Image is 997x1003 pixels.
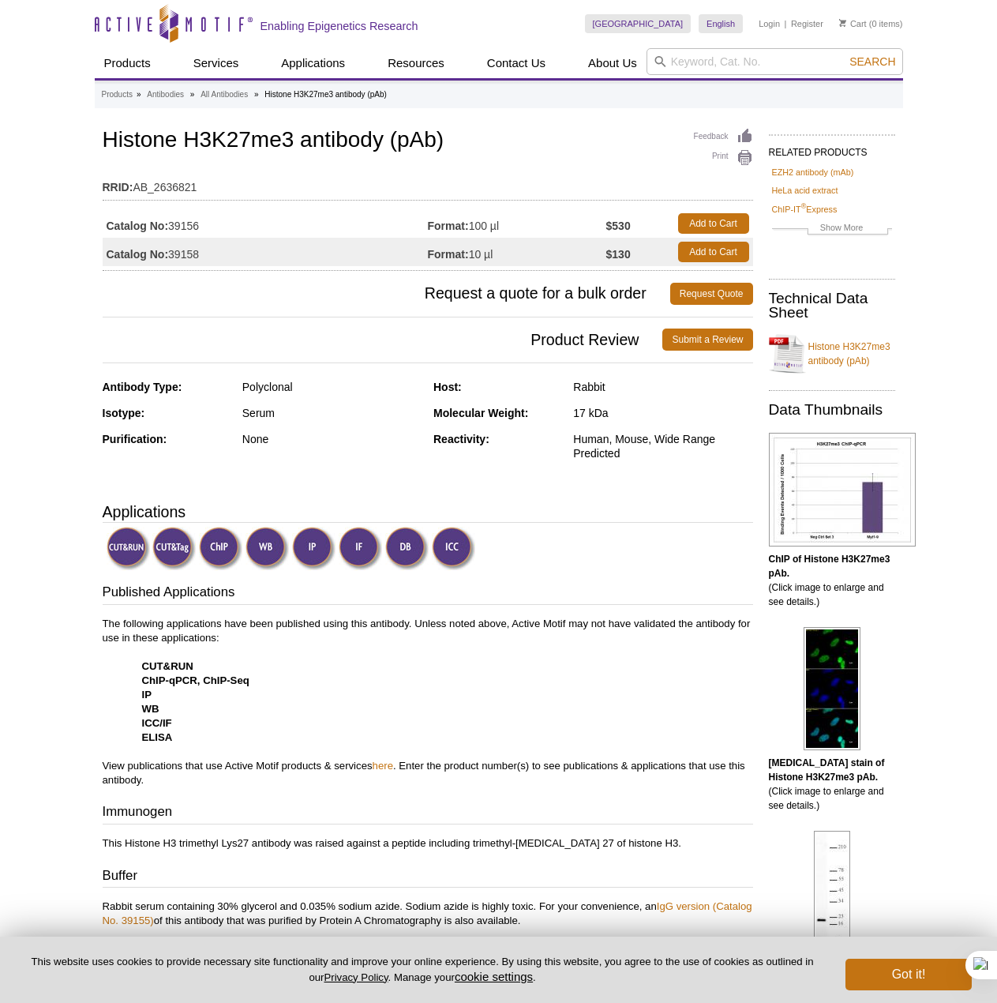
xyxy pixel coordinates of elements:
[103,209,428,238] td: 39156
[678,213,749,234] a: Add to Cart
[339,527,382,570] img: Immunofluorescence Validated
[839,18,867,29] a: Cart
[769,134,895,163] h2: RELATED PRODUCTS
[95,48,160,78] a: Products
[103,802,753,825] h3: Immunogen
[246,527,289,570] img: Western Blot Validated
[242,380,422,394] div: Polyclonal
[260,19,418,33] h2: Enabling Epigenetics Research
[142,703,159,715] strong: WB
[103,238,428,266] td: 39158
[190,90,195,99] li: »
[103,900,753,956] p: Rabbit serum containing 30% glycerol and 0.035% sodium azide. Sodium azide is highly toxic. For y...
[152,527,196,570] img: CUT&Tag Validated
[839,14,903,33] li: (0 items)
[772,220,892,239] a: Show More
[385,527,429,570] img: Dot Blot Validated
[103,128,753,155] h1: Histone H3K27me3 antibody (pAb)
[103,433,167,445] strong: Purification:
[699,14,743,33] a: English
[254,90,259,99] li: »
[147,88,184,102] a: Antibodies
[137,90,141,99] li: »
[769,756,895,813] p: (Click image to enlarge and see details.)
[272,48,354,78] a: Applications
[769,433,916,547] img: Histone H3K27me3 antibody (pAb) tested by ChIP.
[791,18,823,29] a: Register
[324,971,388,983] a: Privacy Policy
[103,283,670,305] span: Request a quote for a bulk order
[264,90,387,99] li: Histone H3K27me3 antibody (pAb)
[201,88,248,102] a: All Antibodies
[801,202,807,210] sup: ®
[772,165,854,179] a: EZH2 antibody (mAb)
[769,554,890,579] b: ChIP of Histone H3K27me3 pAb.
[573,380,752,394] div: Rabbit
[107,527,150,570] img: CUT&RUN Validated
[142,717,172,729] strong: ICC/IF
[428,219,469,233] strong: Format:
[678,242,749,262] a: Add to Cart
[103,617,753,787] p: The following applications have been published using this antibody. Unless noted above, Active Mo...
[103,180,133,194] strong: RRID:
[103,583,753,605] h3: Published Applications
[769,330,895,378] a: Histone H3K27me3 antibody (pAb)
[432,527,475,570] img: Immunocytochemistry Validated
[428,247,469,261] strong: Format:
[804,627,860,750] img: Histone H3K27me3 antibody (pAb) tested by immunofluorescence.
[573,406,752,420] div: 17 kDa
[849,55,895,68] span: Search
[103,381,182,393] strong: Antibody Type:
[142,674,249,686] strong: ChIP-qPCR, ChIP-Seq
[103,171,753,196] td: AB_2636821
[142,731,173,743] strong: ELISA
[573,432,752,460] div: Human, Mouse, Wide Range Predicted
[184,48,249,78] a: Services
[428,209,606,238] td: 100 µl
[242,406,422,420] div: Serum
[772,183,838,197] a: HeLa acid extract
[478,48,555,78] a: Contact Us
[428,238,606,266] td: 10 µl
[142,689,152,701] strong: IP
[769,757,885,783] b: [MEDICAL_DATA] stain of Histone H3K27me3 pAb.
[455,970,533,983] button: cookie settings
[103,836,753,851] p: This Histone H3 trimethyl Lys27 antibody was raised against a peptide including trimethyl-[MEDICA...
[606,247,631,261] strong: $130
[199,527,242,570] img: ChIP Validated
[772,202,838,216] a: ChIP-IT®Express
[25,955,819,985] p: This website uses cookies to provide necessary site functionality and improve your online experie...
[759,18,780,29] a: Login
[103,407,145,419] strong: Isotype:
[839,19,846,27] img: Your Cart
[769,403,895,417] h2: Data Thumbnails
[142,660,193,672] strong: CUT&RUN
[845,959,972,990] button: Got it!
[378,48,454,78] a: Resources
[694,149,753,167] a: Print
[670,283,753,305] a: Request Quote
[694,128,753,145] a: Feedback
[433,407,528,419] strong: Molecular Weight:
[102,88,133,102] a: Products
[769,552,895,609] p: (Click image to enlarge and see details.)
[785,14,787,33] li: |
[579,48,647,78] a: About Us
[373,760,393,772] a: here
[107,219,169,233] strong: Catalog No:
[107,247,169,261] strong: Catalog No:
[103,500,753,524] h3: Applications
[662,329,752,351] a: Submit a Review
[433,381,462,393] strong: Host:
[814,831,850,954] img: Histone H3K27me3 antibody (pAb) tested by Western blot.
[103,866,753,888] h3: Buffer
[103,329,663,351] span: Product Review
[242,432,422,446] div: None
[606,219,631,233] strong: $530
[647,48,903,75] input: Keyword, Cat. No.
[292,527,335,570] img: Immunoprecipitation Validated
[769,291,895,320] h2: Technical Data Sheet
[845,54,900,69] button: Search
[433,433,489,445] strong: Reactivity:
[585,14,692,33] a: [GEOGRAPHIC_DATA]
